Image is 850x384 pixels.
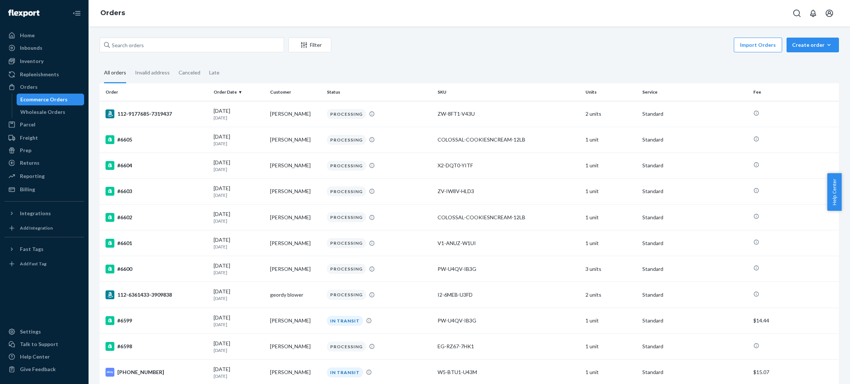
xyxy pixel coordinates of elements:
[438,110,580,118] div: ZW-8FT1-V43U
[750,83,839,101] th: Fee
[438,240,580,247] div: V1-ANUZ-W1UI
[288,38,331,52] button: Filter
[327,342,366,352] div: PROCESSING
[438,162,580,169] div: X2-DQT0-YITF
[179,63,200,82] div: Canceled
[4,258,84,270] a: Add Fast Tag
[642,265,747,273] p: Standard
[642,369,747,376] p: Standard
[639,83,750,101] th: Service
[106,265,208,273] div: #6600
[642,317,747,324] p: Standard
[438,369,580,376] div: W5-BTU1-U43M
[438,136,580,143] div: COLOSSAL-COOKIESNCREAM-12LB
[211,83,267,101] th: Order Date
[20,32,35,39] div: Home
[214,288,265,301] div: [DATE]
[4,207,84,219] button: Integrations
[20,108,65,116] div: Wholesale Orders
[270,89,321,95] div: Customer
[214,166,265,172] p: [DATE]
[214,133,265,147] div: [DATE]
[583,308,639,334] td: 1 unit
[20,225,53,231] div: Add Integration
[209,63,220,82] div: Late
[4,222,84,234] a: Add Integration
[583,334,639,359] td: 1 unit
[20,71,59,78] div: Replenishments
[17,106,84,118] a: Wholesale Orders
[583,153,639,178] td: 1 unit
[20,57,44,65] div: Inventory
[214,236,265,250] div: [DATE]
[4,157,84,169] a: Returns
[583,178,639,204] td: 1 unit
[4,42,84,54] a: Inbounds
[642,162,747,169] p: Standard
[214,140,265,147] p: [DATE]
[792,41,833,49] div: Create order
[20,83,38,91] div: Orders
[20,210,51,217] div: Integrations
[267,282,324,308] td: geordy blower
[106,316,208,325] div: #6599
[4,184,84,195] a: Billing
[20,121,35,128] div: Parcel
[214,107,265,121] div: [DATE]
[214,159,265,172] div: [DATE]
[135,63,170,82] div: Invalid address
[734,38,782,52] button: Import Orders
[94,3,131,24] ol: breadcrumbs
[4,81,84,93] a: Orders
[438,291,580,299] div: I2-6MEB-U3FD
[106,239,208,248] div: #6601
[20,134,38,142] div: Freight
[104,63,126,83] div: All orders
[214,321,265,328] p: [DATE]
[106,213,208,222] div: #6602
[4,326,84,338] a: Settings
[214,185,265,198] div: [DATE]
[787,38,839,52] button: Create order
[20,245,44,253] div: Fast Tags
[4,29,84,41] a: Home
[214,218,265,224] p: [DATE]
[327,264,366,274] div: PROCESSING
[100,38,284,52] input: Search orders
[327,238,366,248] div: PROCESSING
[20,44,42,52] div: Inbounds
[8,10,39,17] img: Flexport logo
[822,6,837,21] button: Open account menu
[4,351,84,363] a: Help Center
[106,135,208,144] div: #6605
[214,347,265,353] p: [DATE]
[583,83,639,101] th: Units
[583,256,639,282] td: 3 units
[214,366,265,379] div: [DATE]
[324,83,435,101] th: Status
[106,109,208,118] div: 112-9177685-7319437
[642,136,747,143] p: Standard
[789,6,804,21] button: Open Search Box
[267,178,324,204] td: [PERSON_NAME]
[267,334,324,359] td: [PERSON_NAME]
[267,205,324,230] td: [PERSON_NAME]
[438,317,580,324] div: PW-U4QV-IB3G
[267,127,324,153] td: [PERSON_NAME]
[214,373,265,379] p: [DATE]
[327,186,366,196] div: PROCESSING
[20,261,46,267] div: Add Fast Tag
[20,159,39,167] div: Returns
[214,314,265,328] div: [DATE]
[106,161,208,170] div: #6604
[267,153,324,178] td: [PERSON_NAME]
[642,188,747,195] p: Standard
[106,187,208,196] div: #6603
[642,343,747,350] p: Standard
[712,173,850,384] iframe: Find more information here
[327,367,363,377] div: IN TRANSIT
[642,214,747,221] p: Standard
[583,205,639,230] td: 1 unit
[267,101,324,127] td: [PERSON_NAME]
[267,230,324,256] td: [PERSON_NAME]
